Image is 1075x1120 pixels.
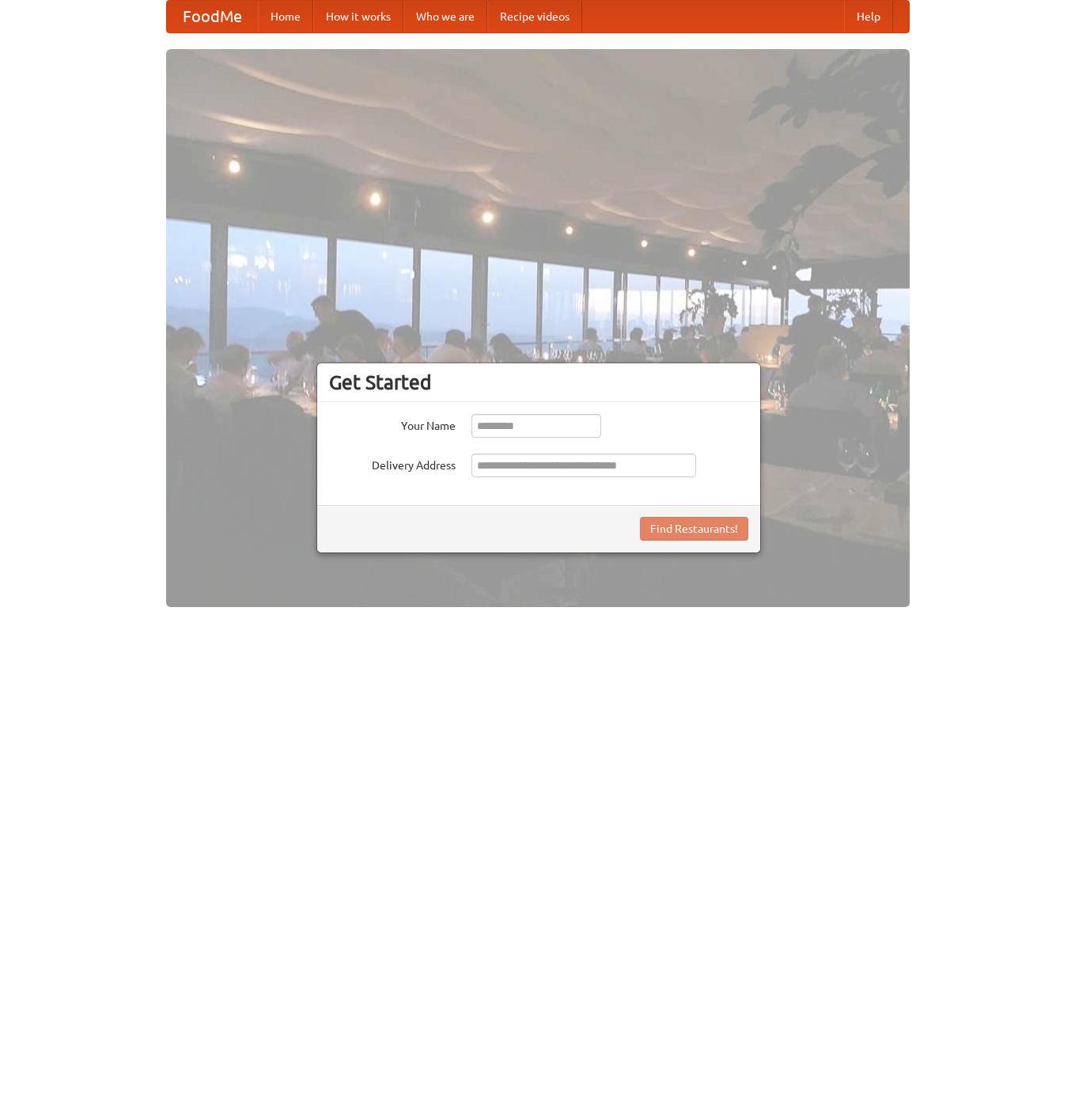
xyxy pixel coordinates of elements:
[844,1,893,32] a: Help
[167,1,258,32] a: FoodMe
[640,517,748,541] button: Find Restaurants!
[403,1,487,32] a: Who we are
[487,1,582,32] a: Recipe videos
[313,1,403,32] a: How it works
[329,414,456,434] label: Your Name
[258,1,313,32] a: Home
[329,454,456,473] label: Delivery Address
[329,370,748,394] h3: Get Started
